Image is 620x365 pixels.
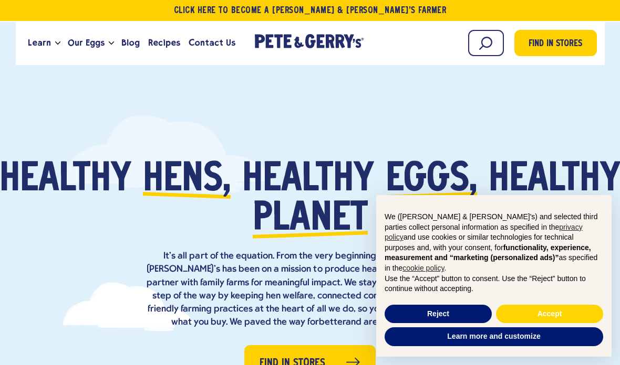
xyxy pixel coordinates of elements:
[189,36,235,49] span: Contact Us
[385,212,603,274] p: We ([PERSON_NAME] & [PERSON_NAME]'s) and selected third parties collect personal information as s...
[144,29,184,57] a: Recipes
[121,36,140,49] span: Blog
[143,160,231,200] span: hens,
[253,200,368,239] span: planet
[402,264,444,272] a: cookie policy
[64,29,109,57] a: Our Eggs
[386,160,477,200] span: eggs,
[468,30,504,56] input: Search
[68,36,105,49] span: Our Eggs
[385,305,492,324] button: Reject
[24,29,55,57] a: Learn
[55,41,60,45] button: Open the dropdown menu for Learn
[385,327,603,346] button: Learn more and customize
[184,29,240,57] a: Contact Us
[529,37,582,51] span: Find in Stores
[117,29,144,57] a: Blog
[142,250,478,329] p: It’s all part of the equation. From the very beginning, [PERSON_NAME] & [PERSON_NAME]’s has been ...
[148,36,180,49] span: Recipes
[28,36,51,49] span: Learn
[242,160,374,200] span: healthy
[319,317,346,327] strong: better
[385,274,603,294] p: Use the “Accept” button to consent. Use the “Reject” button to continue without accepting.
[514,30,597,56] a: Find in Stores
[109,41,114,45] button: Open the dropdown menu for Our Eggs
[496,305,603,324] button: Accept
